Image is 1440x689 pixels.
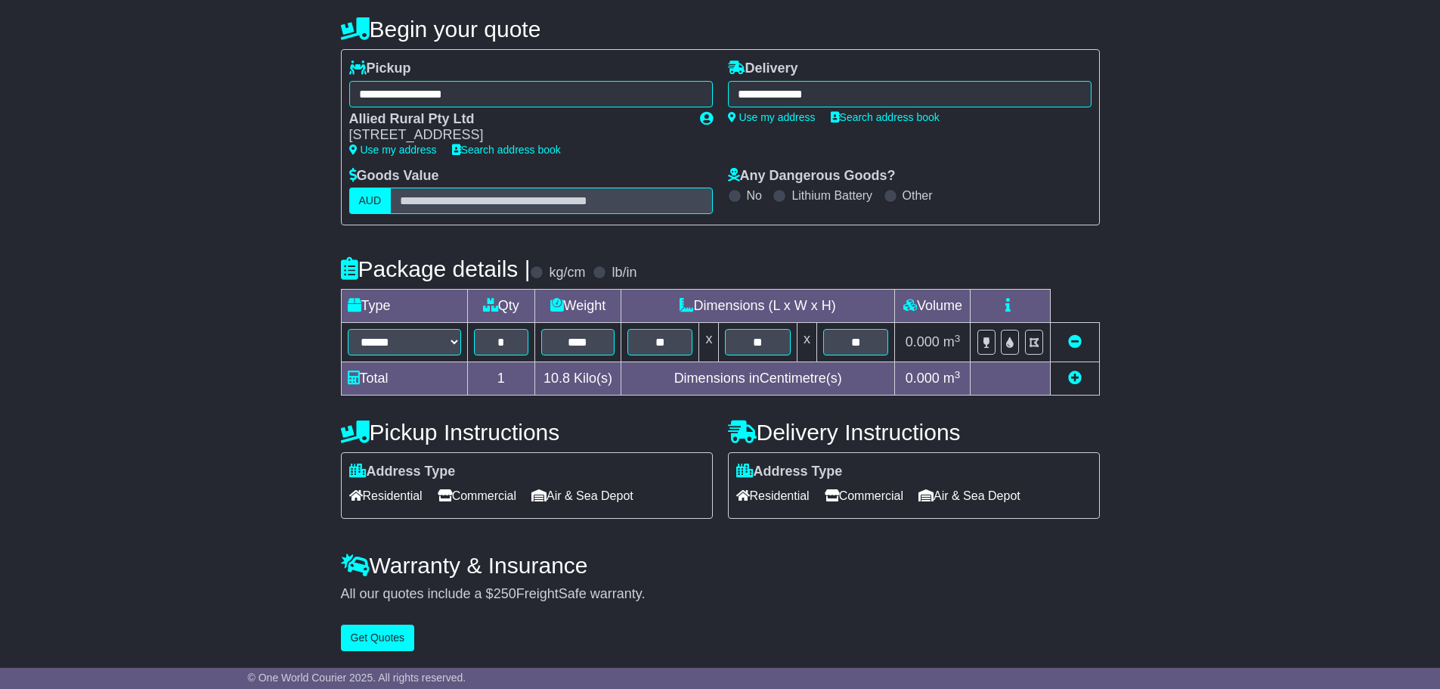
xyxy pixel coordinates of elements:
span: 0.000 [906,334,940,349]
span: m [943,334,961,349]
td: Total [341,362,467,396]
a: Use my address [728,111,816,123]
label: Pickup [349,61,411,77]
label: Other [903,188,933,203]
span: Air & Sea Depot [531,484,633,507]
span: m [943,371,961,386]
a: Search address book [831,111,940,123]
label: lb/in [612,265,636,281]
td: Type [341,290,467,323]
label: kg/cm [549,265,585,281]
td: Dimensions (L x W x H) [621,290,895,323]
h4: Pickup Instructions [341,420,713,445]
label: No [747,188,762,203]
label: AUD [349,188,392,214]
label: Address Type [736,464,843,480]
a: Add new item [1068,371,1082,386]
label: Lithium Battery [791,188,872,203]
h4: Begin your quote [341,17,1100,42]
a: Use my address [349,144,437,156]
td: x [699,323,719,362]
a: Remove this item [1068,334,1082,349]
span: 10.8 [543,371,570,386]
span: Residential [349,484,423,507]
td: Weight [534,290,621,323]
label: Address Type [349,464,456,480]
td: x [797,323,816,362]
span: Residential [736,484,810,507]
sup: 3 [955,333,961,344]
button: Get Quotes [341,625,415,651]
label: Goods Value [349,168,439,185]
div: All our quotes include a $ FreightSafe warranty. [341,586,1100,603]
td: Volume [895,290,971,323]
td: Dimensions in Centimetre(s) [621,362,895,396]
h4: Delivery Instructions [728,420,1100,445]
div: Allied Rural Pty Ltd [349,111,685,128]
label: Delivery [728,61,798,77]
a: Search address book [452,144,561,156]
span: Commercial [825,484,903,507]
sup: 3 [955,369,961,380]
span: 250 [494,586,516,601]
span: © One World Courier 2025. All rights reserved. [248,672,466,684]
span: Commercial [438,484,516,507]
div: [STREET_ADDRESS] [349,127,685,144]
span: Air & Sea Depot [918,484,1020,507]
h4: Package details | [341,256,531,281]
td: Qty [467,290,534,323]
label: Any Dangerous Goods? [728,168,896,185]
td: 1 [467,362,534,396]
td: Kilo(s) [534,362,621,396]
h4: Warranty & Insurance [341,553,1100,578]
span: 0.000 [906,371,940,386]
